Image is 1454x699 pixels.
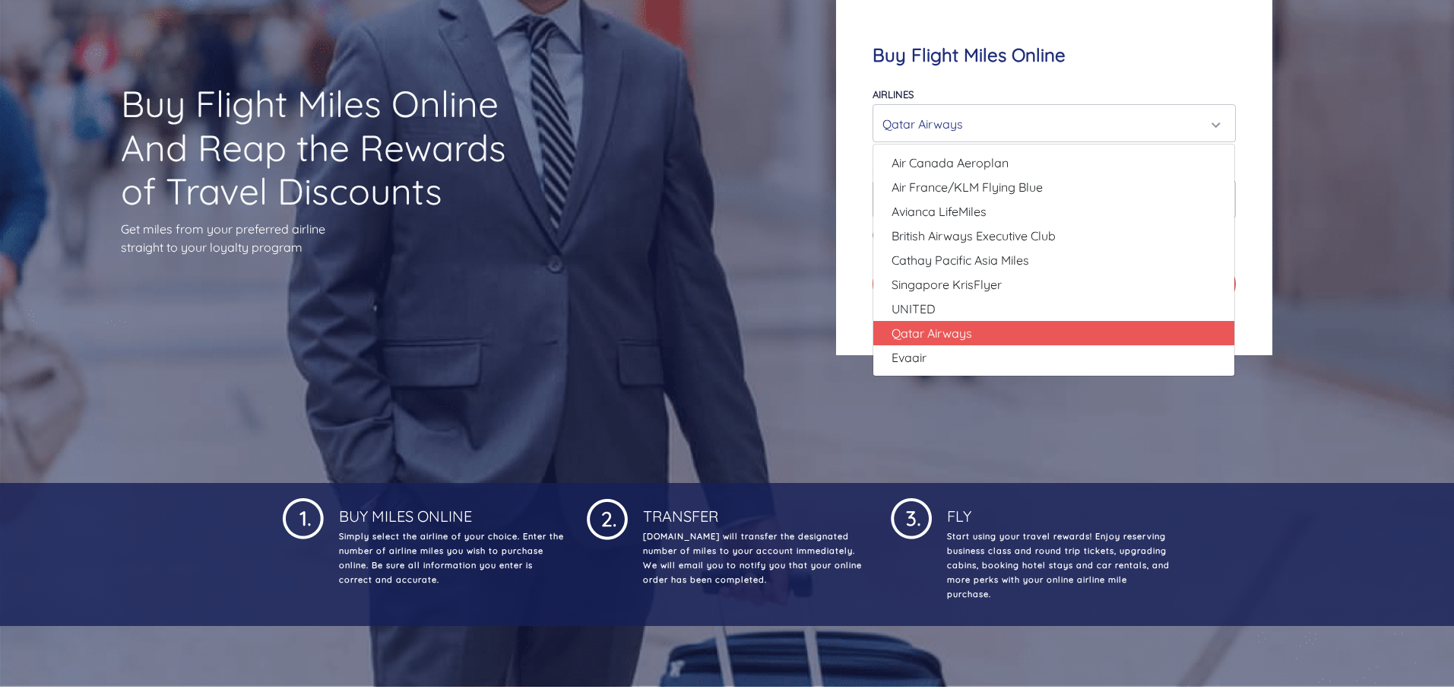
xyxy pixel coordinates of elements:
[121,82,533,214] h1: Buy Flight Miles Online And Reap the Rewards of Travel Discounts
[892,227,1056,245] span: British Airways Executive Club
[283,495,324,539] img: 1
[892,251,1029,269] span: Cathay Pacific Asia Miles
[892,300,936,318] span: UNITED
[891,495,932,539] img: 1
[892,154,1009,172] span: Air Canada Aeroplan
[640,529,868,587] p: [DOMAIN_NAME] will transfer the designated number of miles to your account immediately. We will e...
[587,495,628,540] img: 1
[892,202,987,221] span: Avianca LifeMiles
[944,529,1172,602] p: Start using your travel rewards! Enjoy reserving business class and round trip tickets, upgrading...
[336,495,564,526] h4: Buy Miles Online
[892,324,972,342] span: Qatar Airways
[336,529,564,587] p: Simply select the airline of your choice. Enter the number of airline miles you wish to purchase ...
[873,88,914,100] label: Airlines
[882,110,1216,138] div: Qatar Airways
[944,495,1172,526] h4: Fly
[892,275,1002,294] span: Singapore KrisFlyer
[121,220,533,256] p: Get miles from your preferred airline straight to your loyalty program
[640,495,868,526] h4: Transfer
[873,104,1235,142] button: Qatar Airways
[873,44,1235,66] h4: Buy Flight Miles Online
[892,178,1043,196] span: Air France/KLM Flying Blue
[892,348,927,367] span: Evaair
